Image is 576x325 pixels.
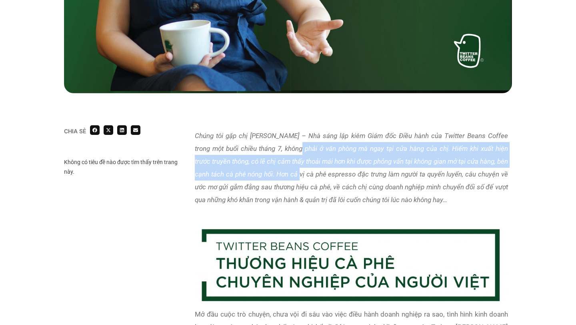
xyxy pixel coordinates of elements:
div: Không có tiêu đề nào được tìm thấy trên trang này. [64,157,183,177]
em: Chúng tôi gặp chị [PERSON_NAME] – Nhà sáng lập kiêm Giám đốc Điều hành của Twitter Beans Coffee t... [195,132,508,204]
div: Share on x-twitter [104,125,113,135]
div: Share on email [131,125,140,135]
div: Share on linkedin [117,125,127,135]
div: Share on facebook [90,125,100,135]
div: Chia sẻ [64,128,86,134]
